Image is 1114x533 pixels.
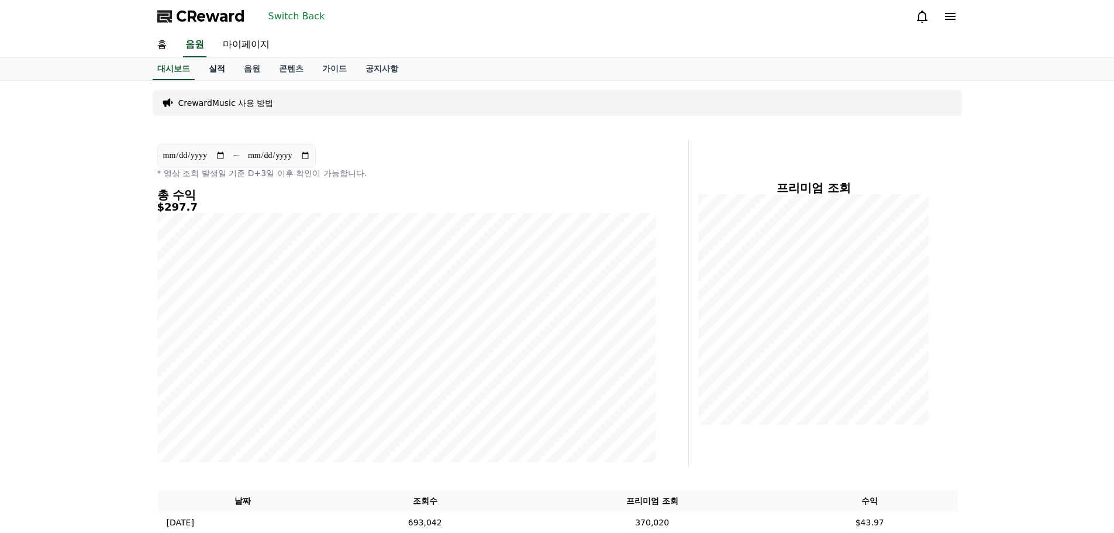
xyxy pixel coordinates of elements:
[328,490,522,512] th: 조회수
[157,167,656,179] p: * 영상 조회 발생일 기준 D+3일 이후 확인이 가능합니다.
[233,149,240,163] p: ~
[270,58,313,80] a: 콘텐츠
[199,58,234,80] a: 실적
[356,58,408,80] a: 공지사항
[157,490,329,512] th: 날짜
[148,33,176,57] a: 홈
[178,97,274,109] a: CrewardMusic 사용 방법
[234,58,270,80] a: 음원
[176,7,245,26] span: CReward
[153,58,195,80] a: 대시보드
[782,490,957,512] th: 수익
[167,517,194,529] p: [DATE]
[213,33,279,57] a: 마이페이지
[157,188,656,201] h4: 총 수익
[522,490,782,512] th: 프리미엄 조회
[698,181,929,194] h4: 프리미엄 조회
[183,33,206,57] a: 음원
[313,58,356,80] a: 가이드
[157,201,656,213] h5: $297.7
[264,7,330,26] button: Switch Back
[157,7,245,26] a: CReward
